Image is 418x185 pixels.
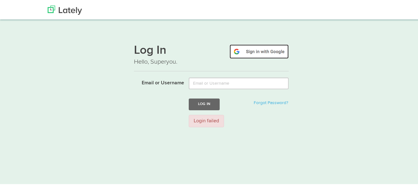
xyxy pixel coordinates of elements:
[129,77,184,86] label: Email or Username
[189,98,220,109] button: Log In
[48,5,82,14] img: Lately
[134,44,289,57] h1: Log In
[189,114,224,127] div: Login failed
[254,100,288,104] a: Forgot Password?
[134,57,289,65] p: Hello, Superyou.
[189,77,289,88] input: Email or Username
[230,44,289,58] img: google-signin.png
